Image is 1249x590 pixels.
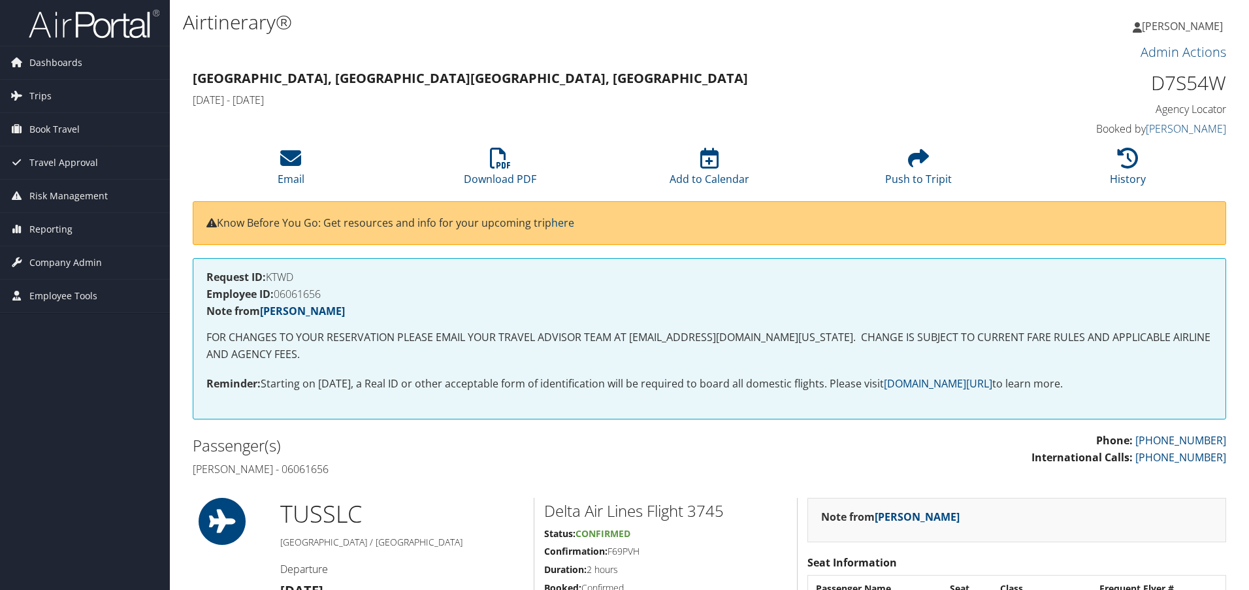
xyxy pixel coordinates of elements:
h5: F69PVH [544,545,787,558]
p: Know Before You Go: Get resources and info for your upcoming trip [206,215,1212,232]
h4: Booked by [982,122,1226,136]
a: [PERSON_NAME] [1146,122,1226,136]
strong: Status: [544,527,576,540]
strong: International Calls: [1031,450,1133,465]
a: [PERSON_NAME] [260,304,345,318]
h1: TUS SLC [280,498,524,531]
a: Add to Calendar [670,155,749,186]
a: Push to Tripit [885,155,952,186]
h4: Agency Locator [982,102,1226,116]
span: Risk Management [29,180,108,212]
span: Reporting [29,213,73,246]
a: here [551,216,574,230]
span: Confirmed [576,527,630,540]
strong: Duration: [544,563,587,576]
h1: Airtinerary® [183,8,885,36]
h4: KTWD [206,272,1212,282]
strong: Note from [206,304,345,318]
strong: Seat Information [807,555,897,570]
h5: 2 hours [544,563,787,576]
span: Trips [29,80,52,112]
span: [PERSON_NAME] [1142,19,1223,33]
p: FOR CHANGES TO YOUR RESERVATION PLEASE EMAIL YOUR TRAVEL ADVISOR TEAM AT [EMAIL_ADDRESS][DOMAIN_N... [206,329,1212,363]
h4: [PERSON_NAME] - 06061656 [193,462,700,476]
strong: Employee ID: [206,287,274,301]
strong: Phone: [1096,433,1133,448]
a: [PHONE_NUMBER] [1135,433,1226,448]
h4: Departure [280,562,524,576]
strong: [GEOGRAPHIC_DATA], [GEOGRAPHIC_DATA] [GEOGRAPHIC_DATA], [GEOGRAPHIC_DATA] [193,69,748,87]
h1: D7S54W [982,69,1226,97]
strong: Reminder: [206,376,261,391]
strong: Request ID: [206,270,266,284]
a: [DOMAIN_NAME][URL] [884,376,992,391]
span: Travel Approval [29,146,98,179]
strong: Note from [821,510,960,524]
span: Book Travel [29,113,80,146]
h4: [DATE] - [DATE] [193,93,963,107]
a: [PERSON_NAME] [1133,7,1236,46]
span: Employee Tools [29,280,97,312]
a: Email [278,155,304,186]
h5: [GEOGRAPHIC_DATA] / [GEOGRAPHIC_DATA] [280,536,524,549]
a: Download PDF [464,155,536,186]
span: Company Admin [29,246,102,279]
strong: Confirmation: [544,545,608,557]
h2: Passenger(s) [193,434,700,457]
img: airportal-logo.png [29,8,159,39]
p: Starting on [DATE], a Real ID or other acceptable form of identification will be required to boar... [206,376,1212,393]
a: Admin Actions [1141,43,1226,61]
h2: Delta Air Lines Flight 3745 [544,500,787,522]
h4: 06061656 [206,289,1212,299]
span: Dashboards [29,46,82,79]
a: [PHONE_NUMBER] [1135,450,1226,465]
a: History [1110,155,1146,186]
a: [PERSON_NAME] [875,510,960,524]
